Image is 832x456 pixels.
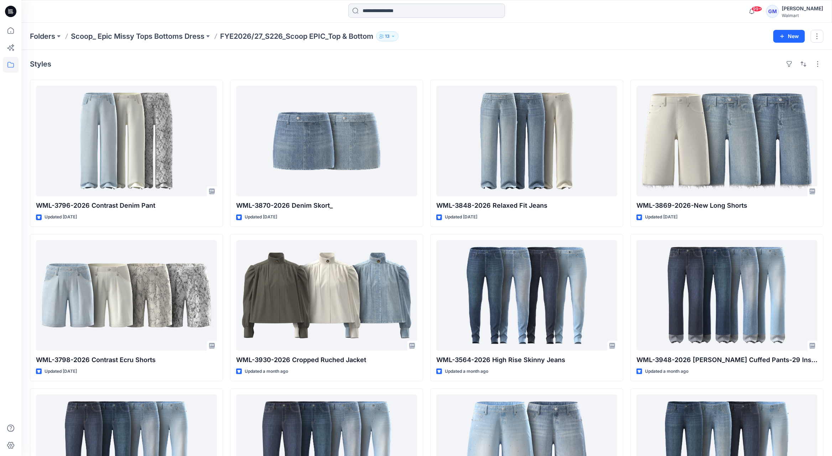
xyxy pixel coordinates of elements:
[782,13,823,18] div: Walmart
[36,201,217,211] p: WML-3796-2026 Contrast Denim Pant
[236,355,417,365] p: WML-3930-2026 Cropped Ruched Jacket
[245,368,288,375] p: Updated a month ago
[782,4,823,13] div: [PERSON_NAME]
[445,213,477,221] p: Updated [DATE]
[645,368,688,375] p: Updated a month ago
[220,31,373,41] p: FYE2026/27_S226_Scoop EPIC_Top & Bottom
[636,240,817,351] a: WML-3948-2026 Benton Cuffed Pants-29 Inseam
[766,5,779,18] div: GM
[71,31,204,41] a: Scoop_ Epic Missy Tops Bottoms Dress
[245,213,277,221] p: Updated [DATE]
[236,240,417,351] a: WML-3930-2026 Cropped Ruched Jacket
[752,6,762,12] span: 99+
[636,86,817,196] a: WML-3869-2026-New Long Shorts
[436,201,617,211] p: WML-3848-2026 Relaxed Fit Jeans
[445,368,488,375] p: Updated a month ago
[436,240,617,351] a: WML-3564-2026 High Rise Skinny Jeans
[385,32,390,40] p: 13
[236,201,417,211] p: WML-3870-2026 Denim Skort_
[236,86,417,196] a: WML-3870-2026 Denim Skort_
[645,213,677,221] p: Updated [DATE]
[636,355,817,365] p: WML-3948-2026 [PERSON_NAME] Cuffed Pants-29 Inseam
[436,86,617,196] a: WML-3848-2026 Relaxed Fit Jeans
[36,86,217,196] a: WML-3796-2026 Contrast Denim Pant
[773,30,805,43] button: New
[376,31,399,41] button: 13
[36,240,217,351] a: WML-3798-2026 Contrast Ecru Shorts
[436,355,617,365] p: WML-3564-2026 High Rise Skinny Jeans
[636,201,817,211] p: WML-3869-2026-New Long Shorts
[36,355,217,365] p: WML-3798-2026 Contrast Ecru Shorts
[45,213,77,221] p: Updated [DATE]
[30,60,51,68] h4: Styles
[45,368,77,375] p: Updated [DATE]
[30,31,55,41] a: Folders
